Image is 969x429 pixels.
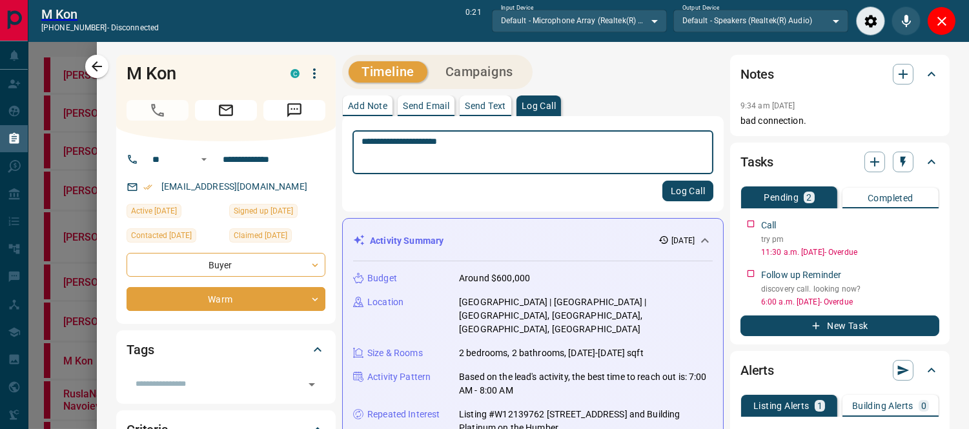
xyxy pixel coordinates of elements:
[740,146,939,177] div: Tasks
[662,181,713,201] button: Log Call
[740,101,795,110] p: 9:34 am [DATE]
[740,315,939,336] button: New Task
[348,101,387,110] p: Add Note
[761,246,939,258] p: 11:30 a.m. [DATE] - Overdue
[131,205,177,217] span: Active [DATE]
[892,6,921,35] div: Mute
[682,4,719,12] label: Output Device
[492,10,667,32] div: Default - Microphone Array (Realtek(R) Audio)
[41,6,159,22] h2: M Kon
[761,219,777,232] p: Call
[761,234,939,245] p: try pm
[111,23,159,32] span: disconnected
[522,101,556,110] p: Log Call
[459,346,644,360] p: 2 bedrooms, 2 bathrooms, [DATE]-[DATE] sqft
[868,194,913,203] p: Completed
[127,334,325,365] div: Tags
[367,272,397,285] p: Budget
[303,375,321,394] button: Open
[127,204,223,222] div: Tue Jul 29 2025
[740,114,939,128] p: bad connection.
[143,183,152,192] svg: Email Verified
[761,296,939,308] p: 6:00 a.m. [DATE] - Overdue
[291,69,300,78] div: condos.ca
[459,272,530,285] p: Around $600,000
[806,193,811,202] p: 2
[370,234,444,248] p: Activity Summary
[465,6,481,35] p: 0:21
[852,401,913,410] p: Building Alerts
[465,101,506,110] p: Send Text
[229,204,325,222] div: Tue Jul 29 2025
[367,346,423,360] p: Size & Rooms
[127,253,325,277] div: Buyer
[673,10,848,32] div: Default - Speakers (Realtek(R) Audio)
[195,100,257,121] span: Email
[927,6,956,35] div: Close
[41,22,159,34] p: [PHONE_NUMBER] -
[761,268,841,282] p: Follow up Reminder
[161,181,307,192] a: [EMAIL_ADDRESS][DOMAIN_NAME]
[753,401,810,410] p: Listing Alerts
[433,61,526,83] button: Campaigns
[764,193,799,202] p: Pending
[501,4,534,12] label: Input Device
[856,6,885,35] div: Audio Settings
[234,205,293,217] span: Signed up [DATE]
[761,283,939,295] p: discovery call. looking now?
[921,401,926,410] p: 0
[353,229,713,253] div: Activity Summary[DATE]
[367,295,403,309] p: Location
[263,100,325,121] span: Message
[403,101,449,110] p: Send Email
[740,360,774,381] h2: Alerts
[196,152,212,167] button: Open
[349,61,427,83] button: Timeline
[740,59,939,90] div: Notes
[131,229,192,242] span: Contacted [DATE]
[367,408,440,421] p: Repeated Interest
[127,228,223,246] div: Tue Jul 29 2025
[127,63,271,84] h1: M Kon
[127,287,325,311] div: Warm
[740,64,774,85] h2: Notes
[229,228,325,246] div: Tue Jul 29 2025
[817,401,822,410] p: 1
[127,339,154,360] h2: Tags
[127,100,189,121] span: Call
[459,295,713,336] p: [GEOGRAPHIC_DATA] | [GEOGRAPHIC_DATA] | [GEOGRAPHIC_DATA], [GEOGRAPHIC_DATA], [GEOGRAPHIC_DATA], ...
[740,355,939,386] div: Alerts
[671,235,695,246] p: [DATE]
[367,370,431,384] p: Activity Pattern
[740,152,773,172] h2: Tasks
[234,229,287,242] span: Claimed [DATE]
[459,370,713,397] p: Based on the lead's activity, the best time to reach out is: 7:00 AM - 8:00 AM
